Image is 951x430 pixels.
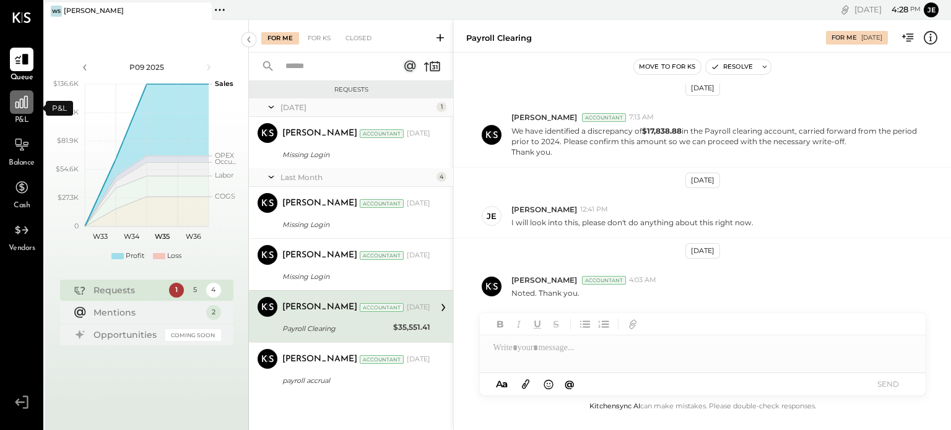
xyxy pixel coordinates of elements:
div: Thank you. [511,147,919,157]
text: Sales [215,79,233,88]
div: [PERSON_NAME] [282,249,357,262]
text: Occu... [215,157,236,166]
div: [DATE] [854,4,921,15]
span: pm [910,5,921,14]
span: 4:03 AM [629,275,656,285]
button: SEND [864,376,913,392]
text: 0 [74,221,79,230]
span: Cash [14,200,30,212]
div: [DATE] [407,355,430,364]
div: Accountant [360,303,404,312]
span: 4 : 28 [884,4,908,15]
div: Accountant [360,199,404,208]
div: Mentions [93,306,200,319]
div: [PERSON_NAME] [282,127,357,140]
div: Accountant [360,129,404,138]
text: W34 [123,232,139,241]
div: Accountant [582,113,626,122]
div: 4 [436,172,446,182]
button: Aa [492,377,512,391]
span: [PERSON_NAME] [511,275,577,285]
div: Profit [126,251,144,261]
div: Payroll Clearing [466,32,532,44]
div: [DATE] [407,303,430,312]
a: P&L [1,90,43,126]
span: 12:41 PM [580,205,608,215]
div: Closed [339,32,378,45]
text: $27.3K [58,193,79,202]
div: payroll accrual [282,374,427,387]
div: Accountant [360,251,404,260]
div: Accountant [582,276,626,285]
button: Strikethrough [548,316,564,332]
a: Vendors [1,218,43,254]
a: Balance [1,133,43,169]
div: Missing Login [282,270,427,283]
a: Queue [1,48,43,84]
button: Ordered List [596,316,612,332]
span: Queue [11,72,33,84]
div: Coming Soon [165,329,221,341]
span: [PERSON_NAME] [511,112,577,123]
div: [DATE] [685,173,720,188]
div: 1 [169,283,184,298]
div: $35,551.41 [393,321,430,333]
button: Bold [492,316,508,332]
span: @ [565,378,575,390]
text: W35 [155,232,170,241]
div: [PERSON_NAME] [282,353,357,366]
div: For Me [261,32,299,45]
div: copy link [839,3,851,16]
span: a [502,378,508,390]
div: [DATE] [685,243,720,259]
div: 5 [188,283,202,298]
span: Vendors [9,243,35,254]
a: Cash [1,176,43,212]
p: Noted. Thank you. [511,288,580,298]
div: Accountant [360,355,404,364]
text: $109.2K [53,108,79,116]
div: Requests [93,284,163,296]
span: Balance [9,158,35,169]
span: P&L [15,115,29,126]
div: [PERSON_NAME] [282,301,357,314]
div: [DATE] [280,102,433,113]
span: [PERSON_NAME] [511,204,577,215]
div: [DATE] [407,251,430,260]
div: Requests [255,85,447,94]
strong: $17,838.88 [642,126,682,135]
div: 4 [206,283,221,298]
span: 7:13 AM [629,113,654,123]
text: Labor [215,171,233,179]
div: WS [51,6,62,17]
text: $136.6K [53,79,79,88]
div: [PERSON_NAME] [64,6,124,16]
text: $81.9K [57,136,79,145]
div: Missing Login [282,218,427,231]
button: Underline [529,316,545,332]
button: Italic [511,316,527,332]
button: Add URL [625,316,641,332]
button: Unordered List [577,316,593,332]
button: je [924,2,939,17]
div: Payroll Clearing [282,322,389,335]
div: Missing Login [282,148,427,161]
div: [DATE] [407,199,430,209]
div: For Me [832,33,857,42]
p: I will look into this, please don't do anything about this right now. [511,217,753,228]
button: Move to for ks [634,59,701,74]
div: 2 [206,305,221,320]
p: We have identified a discrepancy of in the Payroll clearing account, carried forward from the per... [511,126,919,157]
button: @ [561,376,578,392]
div: Loss [167,251,181,261]
div: For KS [302,32,337,45]
div: [PERSON_NAME] [282,197,357,210]
div: [DATE] [407,129,430,139]
div: Last Month [280,172,433,183]
div: [DATE] [685,80,720,96]
div: je [487,210,497,222]
div: P&L [46,101,73,116]
div: [DATE] [861,33,882,42]
text: COGS [215,192,235,200]
text: OPEX [215,151,235,160]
